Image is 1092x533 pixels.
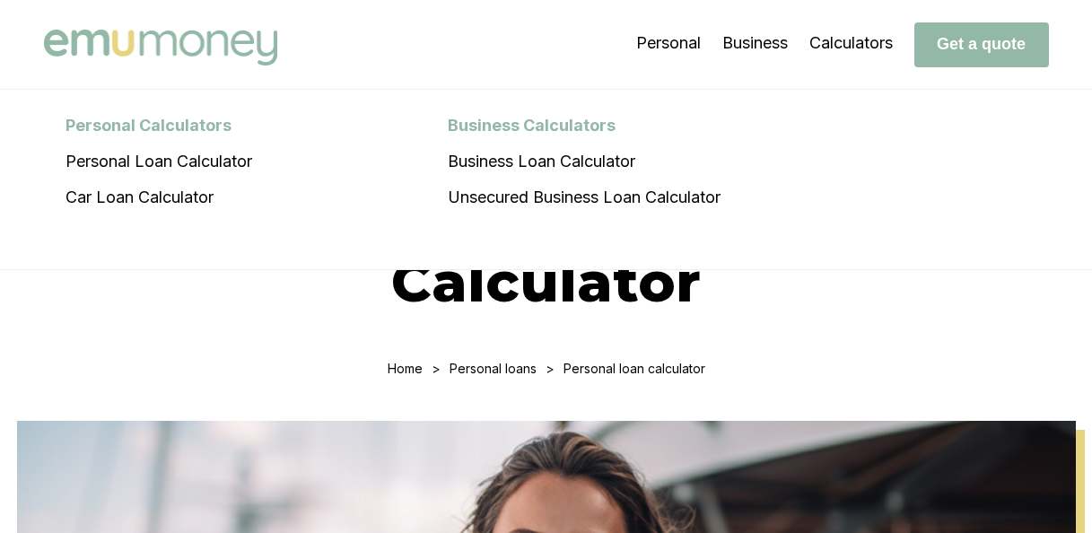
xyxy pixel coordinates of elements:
a: Home [388,361,423,376]
div: > [546,361,555,376]
a: Get a quote [914,34,1049,53]
a: Personal Loan Calculator [44,144,274,179]
button: Get a quote [914,22,1049,67]
img: Emu Money logo [44,30,277,66]
div: Business Calculators [426,108,742,144]
a: Personal loans [450,361,537,376]
div: Personal loan calculator [563,361,705,376]
a: Car Loan Calculator [44,179,274,215]
div: > [432,361,441,376]
a: Unsecured Business Loan Calculator [426,179,742,215]
a: Business Loan Calculator [426,144,742,179]
div: Personal Calculators [44,108,274,144]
